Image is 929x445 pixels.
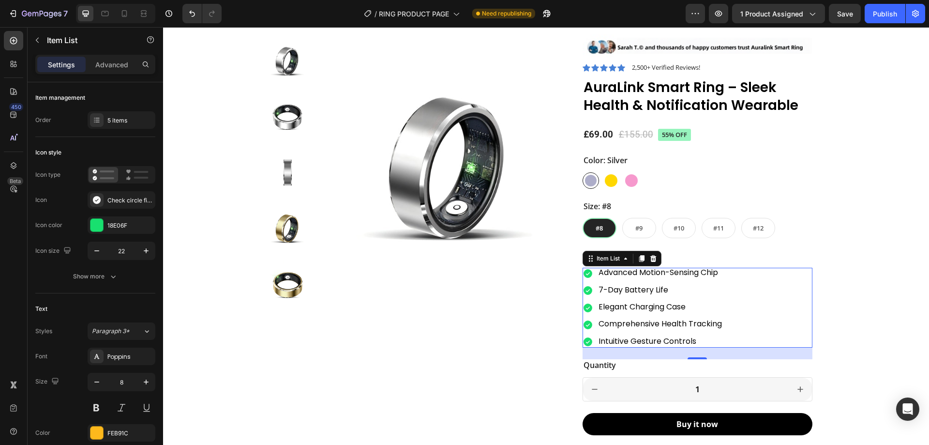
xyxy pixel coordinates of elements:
p: 7 [63,8,68,19]
span: RING PRODUCT PAGE [379,9,449,19]
span: Intuitive Gesture Controls [435,308,533,320]
span: #11 [550,197,561,205]
button: 7 [4,4,72,23]
button: decrement [420,351,443,374]
div: Text [35,305,47,313]
div: Buy it now [513,392,555,402]
div: Icon size [35,245,73,258]
span: Paragraph 3* [92,327,130,336]
pre: 55% off [495,102,528,114]
button: Buy it now [420,386,649,408]
div: Size [35,375,61,388]
iframe: Design area [163,27,929,445]
div: Check circle filled [107,196,153,205]
div: 450 [9,103,23,111]
span: / [375,9,377,19]
span: 7-Day Battery Life [435,257,505,268]
input: quantity [443,351,626,374]
button: 1 product assigned [732,4,825,23]
div: FEB91C [107,429,153,438]
button: Paragraph 3* [88,322,155,340]
span: Save [837,10,853,18]
div: Item List [432,227,459,236]
h1: AuraLink Smart Ring – Sleek Health & Notification Wearable [420,51,649,88]
div: Color [35,429,50,437]
span: Elegant Charging Case [435,274,523,285]
span: Advanced Motion-Sensing Chip [435,240,555,251]
div: Undo/Redo [182,4,222,23]
div: Icon type [35,170,60,179]
p: Item List [47,34,129,46]
p: Features [420,224,648,234]
div: Order [35,116,51,124]
p: Advanced [95,60,128,70]
div: Poppins [107,353,153,361]
span: Comprehensive Health Tracking [435,291,559,302]
span: #12 [590,197,600,205]
div: Show more [73,272,118,281]
div: Styles [35,327,52,336]
div: Icon color [35,221,62,230]
p: Settings [48,60,75,70]
div: Quantity [420,332,649,344]
div: Icon [35,196,47,204]
span: Need republishing [482,9,531,18]
div: Beta [7,177,23,185]
button: Show more [35,268,155,285]
div: 5 items [107,116,153,125]
div: Publish [873,9,897,19]
span: #9 [472,197,479,205]
legend: Size: #8 [420,173,449,185]
button: Publish [865,4,905,23]
div: 18E06F [107,221,153,230]
button: Save [829,4,861,23]
div: Open Intercom Messenger [896,398,919,421]
div: £155.00 [455,100,491,116]
p: 2,500+ Verified Reviews! [469,36,537,46]
div: Icon style [35,148,61,157]
legend: Color: Silver [420,127,465,139]
button: increment [626,351,649,374]
span: #10 [510,197,521,205]
span: 1 product assigned [740,9,803,19]
span: #8 [433,197,440,205]
div: £69.00 [420,101,451,115]
div: Font [35,352,47,361]
div: Item management [35,93,85,102]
